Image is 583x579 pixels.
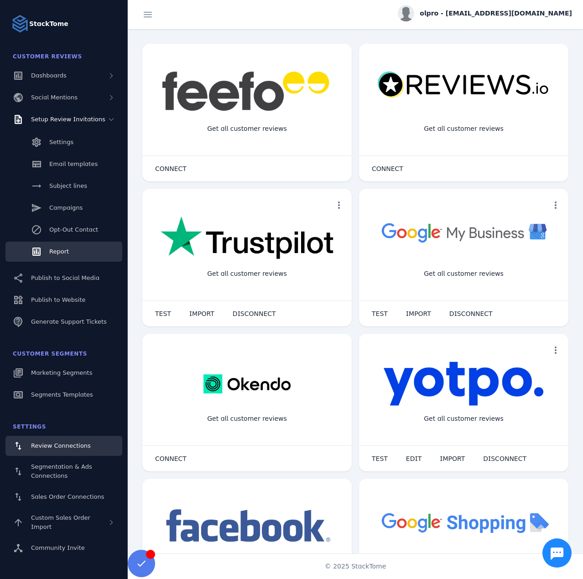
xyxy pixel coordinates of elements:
[189,310,214,317] span: IMPORT
[11,15,29,33] img: Logo image
[416,407,511,431] div: Get all customer reviews
[406,310,431,317] span: IMPORT
[146,160,196,178] button: CONNECT
[161,71,333,111] img: feefo.png
[363,450,397,468] button: TEST
[5,487,122,507] a: Sales Order Connections
[203,361,291,407] img: okendo.webp
[5,385,122,405] a: Segments Templates
[363,305,397,323] button: TEST
[5,268,122,288] a: Publish to Social Media
[161,506,333,547] img: facebook.png
[431,450,474,468] button: IMPORT
[416,262,511,286] div: Get all customer reviews
[5,176,122,196] a: Subject lines
[330,196,348,214] button: more
[372,455,388,462] span: TEST
[49,226,98,233] span: Opt-Out Contact
[31,274,99,281] span: Publish to Social Media
[155,310,171,317] span: TEST
[13,53,82,60] span: Customer Reviews
[397,305,440,323] button: IMPORT
[5,436,122,456] a: Review Connections
[31,116,105,123] span: Setup Review Invitations
[31,94,78,101] span: Social Mentions
[372,310,388,317] span: TEST
[398,5,414,21] img: profile.jpg
[483,455,526,462] span: DISCONNECT
[155,165,187,172] span: CONNECT
[5,132,122,152] a: Settings
[474,450,536,468] button: DISCONNECT
[161,216,333,261] img: trustpilot.png
[31,544,85,551] span: Community Invite
[49,204,83,211] span: Campaigns
[180,305,224,323] button: IMPORT
[5,538,122,558] a: Community Invite
[155,455,187,462] span: CONNECT
[398,5,572,21] button: olpro - [EMAIL_ADDRESS][DOMAIN_NAME]
[233,310,276,317] span: DISCONNECT
[547,196,565,214] button: more
[200,407,294,431] div: Get all customer reviews
[449,310,493,317] span: DISCONNECT
[31,493,104,500] span: Sales Order Connections
[5,154,122,174] a: Email templates
[383,361,544,407] img: yotpo.png
[13,351,87,357] span: Customer Segments
[49,182,87,189] span: Subject lines
[49,160,98,167] span: Email templates
[146,450,196,468] button: CONNECT
[410,552,517,576] div: Import Products from Google
[5,458,122,485] a: Segmentation & Ads Connections
[31,369,92,376] span: Marketing Segments
[547,341,565,359] button: more
[5,220,122,240] a: Opt-Out Contact
[31,442,91,449] span: Review Connections
[49,139,73,145] span: Settings
[440,305,502,323] button: DISCONNECT
[5,290,122,310] a: Publish to Website
[377,71,550,99] img: reviewsio.svg
[224,305,285,323] button: DISCONNECT
[440,455,465,462] span: IMPORT
[31,318,107,325] span: Generate Support Tickets
[420,9,572,18] span: olpro - [EMAIL_ADDRESS][DOMAIN_NAME]
[200,262,294,286] div: Get all customer reviews
[31,514,90,530] span: Custom Sales Order Import
[377,506,550,538] img: googleshopping.png
[397,450,431,468] button: EDIT
[146,305,180,323] button: TEST
[5,363,122,383] a: Marketing Segments
[325,562,386,571] span: © 2025 StackTome
[31,296,85,303] span: Publish to Website
[200,117,294,141] div: Get all customer reviews
[13,424,46,430] span: Settings
[363,160,412,178] button: CONNECT
[31,72,67,79] span: Dashboards
[372,165,403,172] span: CONNECT
[5,242,122,262] a: Report
[49,248,69,255] span: Report
[5,312,122,332] a: Generate Support Tickets
[416,117,511,141] div: Get all customer reviews
[31,463,92,479] span: Segmentation & Ads Connections
[5,198,122,218] a: Campaigns
[29,19,68,29] strong: StackTome
[406,455,422,462] span: EDIT
[377,216,550,248] img: googlebusiness.png
[31,391,93,398] span: Segments Templates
